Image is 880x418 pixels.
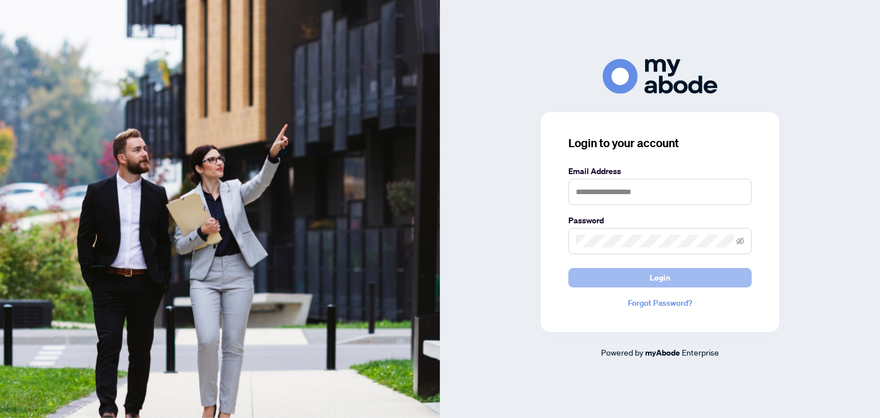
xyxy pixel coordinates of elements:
[568,268,752,287] button: Login
[568,135,752,151] h3: Login to your account
[645,346,680,359] a: myAbode
[650,269,670,287] span: Login
[601,347,643,357] span: Powered by
[682,347,719,357] span: Enterprise
[736,237,744,245] span: eye-invisible
[568,297,752,309] a: Forgot Password?
[568,214,752,227] label: Password
[568,165,752,178] label: Email Address
[603,59,717,94] img: ma-logo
